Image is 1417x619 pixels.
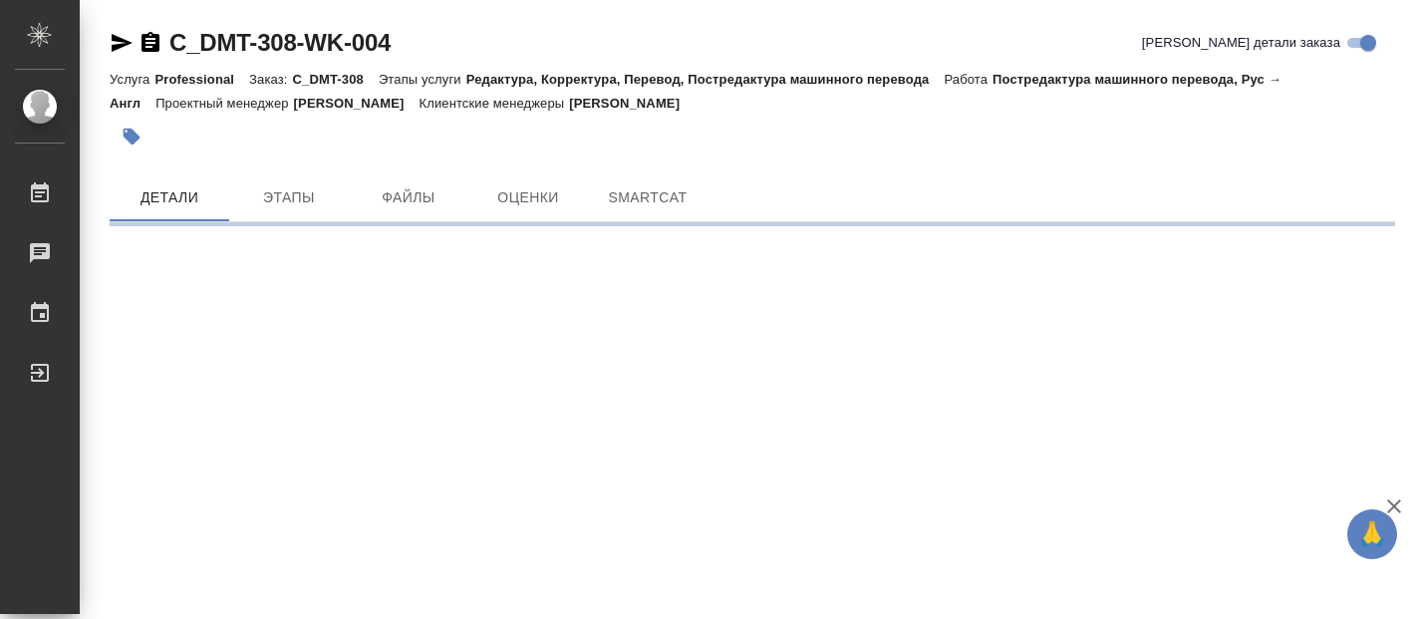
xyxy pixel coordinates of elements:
[420,96,570,111] p: Клиентские менеджеры
[169,29,391,56] a: C_DMT-308-WK-004
[249,72,292,87] p: Заказ:
[600,185,696,210] span: SmartCat
[122,185,217,210] span: Детали
[154,72,249,87] p: Professional
[139,31,162,55] button: Скопировать ссылку
[379,72,466,87] p: Этапы услуги
[466,72,945,87] p: Редактура, Корректура, Перевод, Постредактура машинного перевода
[241,185,337,210] span: Этапы
[155,96,293,111] p: Проектный менеджер
[480,185,576,210] span: Оценки
[1142,33,1340,53] span: [PERSON_NAME] детали заказа
[110,115,153,158] button: Добавить тэг
[569,96,695,111] p: [PERSON_NAME]
[1355,513,1389,555] span: 🙏
[110,31,134,55] button: Скопировать ссылку для ЯМессенджера
[361,185,456,210] span: Файлы
[294,96,420,111] p: [PERSON_NAME]
[293,72,379,87] p: C_DMT-308
[944,72,992,87] p: Работа
[1347,509,1397,559] button: 🙏
[110,72,154,87] p: Услуга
